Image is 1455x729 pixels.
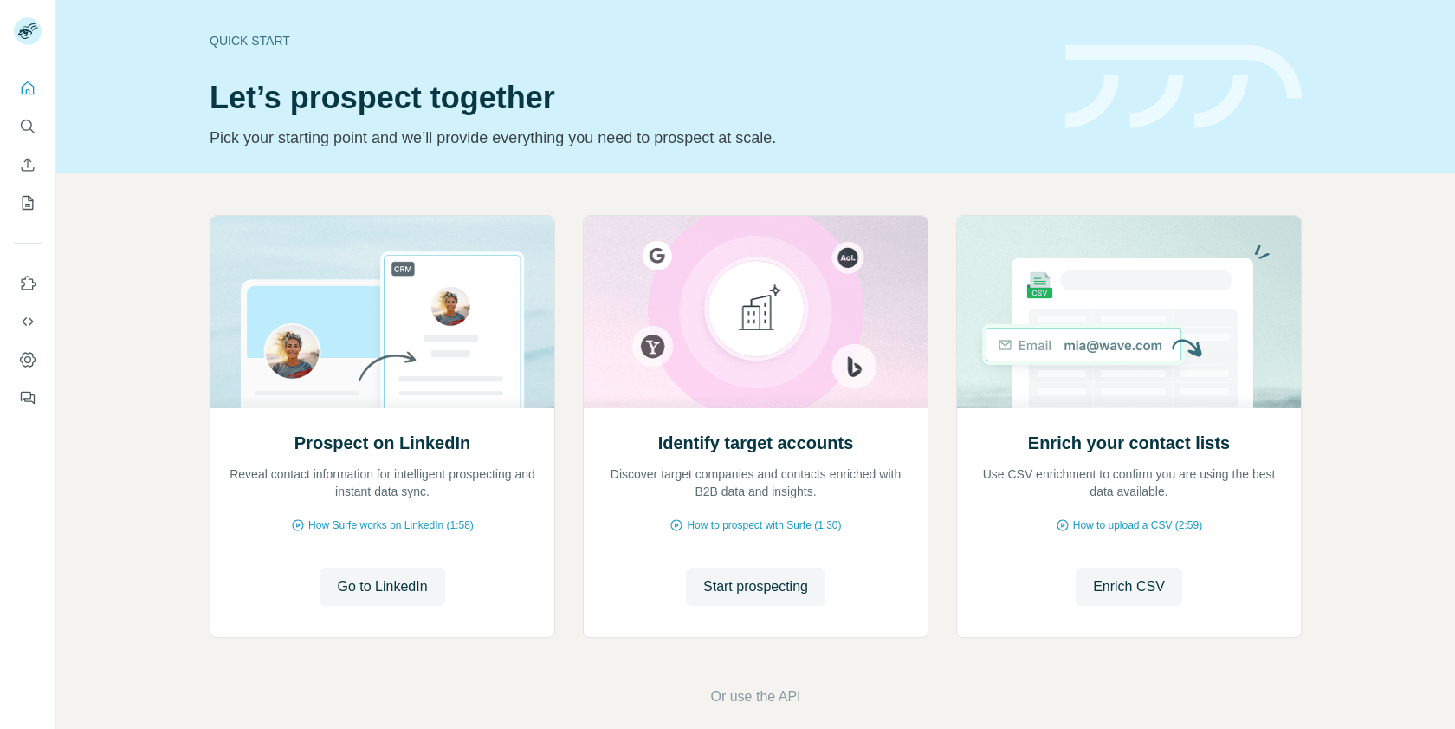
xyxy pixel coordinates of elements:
[703,576,808,597] span: Start prospecting
[1076,568,1182,606] button: Enrich CSV
[14,268,42,299] button: Use Surfe on LinkedIn
[337,576,427,597] span: Go to LinkedIn
[210,32,1044,49] div: Quick start
[14,187,42,218] button: My lists
[974,465,1284,500] p: Use CSV enrichment to confirm you are using the best data available.
[601,465,910,500] p: Discover target companies and contacts enriched with B2B data and insights.
[1028,431,1230,455] h2: Enrich your contact lists
[320,568,444,606] button: Go to LinkedIn
[294,431,470,455] h2: Prospect on LinkedIn
[583,216,928,408] img: Identify target accounts
[210,126,1044,150] p: Pick your starting point and we’ll provide everything you need to prospect at scale.
[956,216,1302,408] img: Enrich your contact lists
[14,382,42,413] button: Feedback
[210,81,1044,115] h1: Let’s prospect together
[710,687,800,707] button: Or use the API
[658,431,854,455] h2: Identify target accounts
[14,344,42,375] button: Dashboard
[686,568,825,606] button: Start prospecting
[14,306,42,337] button: Use Surfe API
[1065,45,1302,129] img: banner
[14,149,42,180] button: Enrich CSV
[1093,576,1165,597] span: Enrich CSV
[14,111,42,142] button: Search
[210,216,555,408] img: Prospect on LinkedIn
[1073,517,1202,533] span: How to upload a CSV (2:59)
[14,73,42,104] button: Quick start
[687,517,841,533] span: How to prospect with Surfe (1:30)
[308,517,474,533] span: How Surfe works on LinkedIn (1:58)
[228,465,537,500] p: Reveal contact information for intelligent prospecting and instant data sync.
